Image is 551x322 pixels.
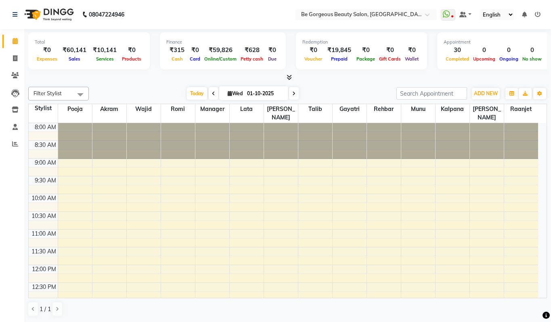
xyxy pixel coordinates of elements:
span: Petty cash [239,56,265,62]
span: Package [354,56,377,62]
div: 10:00 AM [30,194,58,203]
div: Finance [166,39,279,46]
span: Raanjet [504,104,538,114]
span: Ongoing [497,56,520,62]
span: Completed [444,56,471,62]
input: Search Appointment [396,87,467,100]
div: 8:00 AM [33,123,58,132]
span: Wed [226,90,245,96]
span: Akram [92,104,126,114]
div: ₹59,826 [202,46,239,55]
span: Cash [170,56,185,62]
div: 10:30 AM [30,212,58,220]
div: ₹315 [166,46,188,55]
div: ₹60,141 [59,46,90,55]
div: 8:30 AM [33,141,58,149]
span: Filter Stylist [34,90,62,96]
span: Prepaid [329,56,350,62]
span: Services [94,56,116,62]
div: ₹0 [354,46,377,55]
div: 12:00 PM [30,265,58,274]
span: Expenses [35,56,59,62]
span: Romi [161,104,195,114]
span: Today [187,87,207,100]
span: [PERSON_NAME] [264,104,298,123]
span: Voucher [302,56,324,62]
div: ₹0 [302,46,324,55]
div: Appointment [444,39,544,46]
span: ADD NEW [474,90,498,96]
span: Kalpana [436,104,469,114]
div: 0 [520,46,544,55]
span: Wallet [403,56,421,62]
div: Stylist [29,104,58,113]
span: Rehbar [367,104,401,114]
b: 08047224946 [89,3,124,26]
div: 12:30 PM [30,283,58,291]
div: ₹0 [35,46,59,55]
span: Gayatri [333,104,367,114]
div: ₹0 [120,46,143,55]
span: Munu [401,104,435,114]
span: Sales [67,56,82,62]
span: [PERSON_NAME] [470,104,504,123]
div: Redemption [302,39,421,46]
div: 9:30 AM [33,176,58,185]
span: Manager [195,104,229,114]
span: Wajid [127,104,161,114]
div: 30 [444,46,471,55]
span: Talib [298,104,332,114]
div: ₹0 [377,46,403,55]
div: ₹0 [188,46,202,55]
div: ₹628 [239,46,265,55]
div: Total [35,39,143,46]
span: 1 / 1 [40,305,51,314]
span: No show [520,56,544,62]
span: Upcoming [471,56,497,62]
div: ₹0 [265,46,279,55]
span: Card [188,56,202,62]
div: 11:30 AM [30,247,58,256]
span: Pooja [58,104,92,114]
div: ₹19,845 [324,46,354,55]
img: logo [21,3,76,26]
button: ADD NEW [472,88,500,99]
div: ₹0 [403,46,421,55]
div: 9:00 AM [33,159,58,167]
span: lata [230,104,264,114]
div: 0 [471,46,497,55]
span: Gift Cards [377,56,403,62]
div: 11:00 AM [30,230,58,238]
div: 0 [497,46,520,55]
input: 2025-10-01 [245,88,285,100]
span: Due [266,56,279,62]
div: ₹10,141 [90,46,120,55]
span: Online/Custom [202,56,239,62]
span: Products [120,56,143,62]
